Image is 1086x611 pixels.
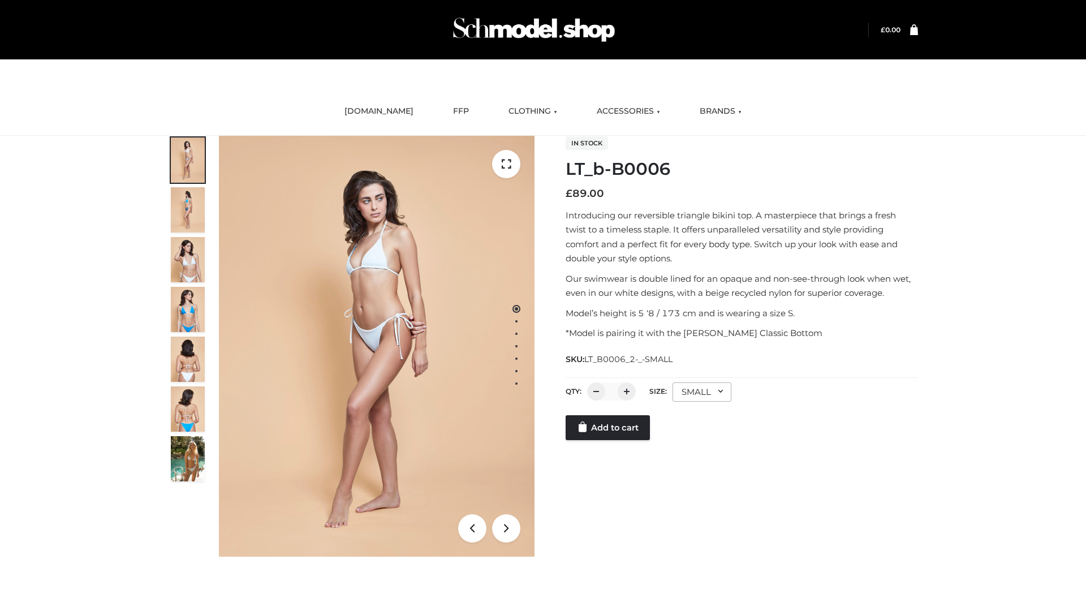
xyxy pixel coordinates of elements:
span: SKU: [566,352,674,366]
img: Arieltop_CloudNine_AzureSky2.jpg [171,436,205,481]
bdi: 0.00 [881,25,900,34]
a: [DOMAIN_NAME] [336,99,422,124]
p: Our swimwear is double lined for an opaque and non-see-through look when wet, even in our white d... [566,272,918,300]
img: ArielClassicBikiniTop_CloudNine_AzureSky_OW114ECO_8-scaled.jpg [171,386,205,432]
p: Model’s height is 5 ‘8 / 173 cm and is wearing a size S. [566,306,918,321]
img: ArielClassicBikiniTop_CloudNine_AzureSky_OW114ECO_7-scaled.jpg [171,337,205,382]
img: Schmodel Admin 964 [449,7,619,52]
img: ArielClassicBikiniTop_CloudNine_AzureSky_OW114ECO_4-scaled.jpg [171,287,205,332]
span: In stock [566,136,608,150]
p: *Model is pairing it with the [PERSON_NAME] Classic Bottom [566,326,918,341]
label: QTY: [566,387,581,395]
a: £0.00 [881,25,900,34]
span: £ [881,25,885,34]
div: SMALL [673,382,731,402]
a: Add to cart [566,415,650,440]
bdi: 89.00 [566,187,604,200]
a: BRANDS [691,99,750,124]
span: £ [566,187,572,200]
p: Introducing our reversible triangle bikini top. A masterpiece that brings a fresh twist to a time... [566,208,918,266]
img: ArielClassicBikiniTop_CloudNine_AzureSky_OW114ECO_3-scaled.jpg [171,237,205,282]
label: Size: [649,387,667,395]
img: ArielClassicBikiniTop_CloudNine_AzureSky_OW114ECO_1 [219,136,535,557]
img: ArielClassicBikiniTop_CloudNine_AzureSky_OW114ECO_2-scaled.jpg [171,187,205,233]
a: CLOTHING [500,99,566,124]
a: FFP [445,99,477,124]
h1: LT_b-B0006 [566,159,918,179]
a: ACCESSORIES [588,99,669,124]
span: LT_B0006_2-_-SMALL [584,354,673,364]
img: ArielClassicBikiniTop_CloudNine_AzureSky_OW114ECO_1-scaled.jpg [171,137,205,183]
